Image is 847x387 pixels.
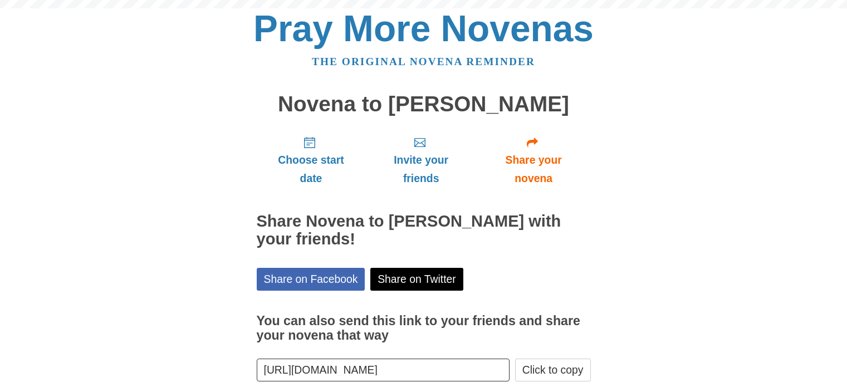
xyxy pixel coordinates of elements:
h3: You can also send this link to your friends and share your novena that way [257,314,591,342]
a: Pray More Novenas [253,8,594,49]
a: The original novena reminder [312,56,535,67]
a: Share on Facebook [257,268,365,291]
h2: Share Novena to [PERSON_NAME] with your friends! [257,213,591,248]
a: Choose start date [257,127,366,193]
a: Share your novena [477,127,591,193]
a: Invite your friends [365,127,476,193]
span: Choose start date [268,151,355,188]
h1: Novena to [PERSON_NAME] [257,92,591,116]
span: Invite your friends [376,151,465,188]
a: Share on Twitter [370,268,463,291]
button: Click to copy [515,359,591,381]
span: Share your novena [488,151,580,188]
